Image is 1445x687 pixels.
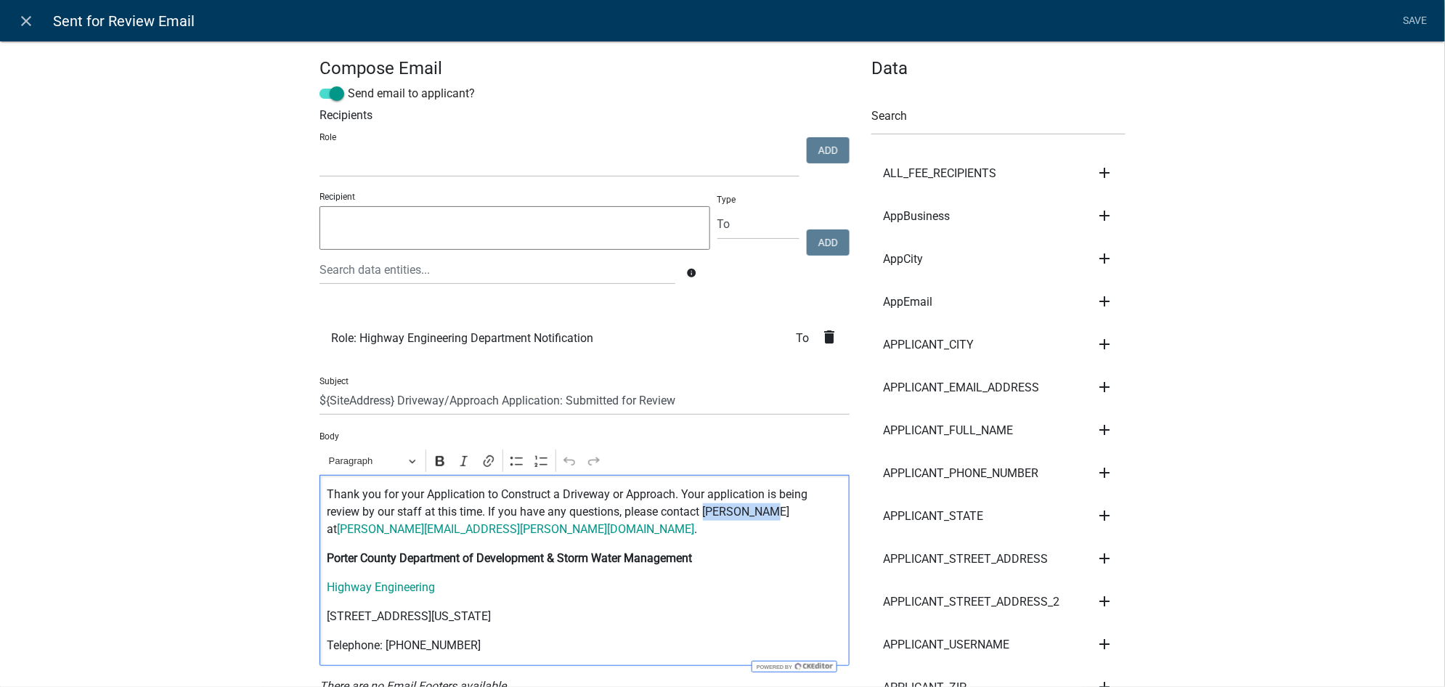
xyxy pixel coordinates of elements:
[329,452,404,470] span: Paragraph
[1096,164,1114,182] i: add
[322,450,423,472] button: Paragraph, Heading
[319,133,336,142] label: Role
[1096,250,1114,267] i: add
[1096,378,1114,396] i: add
[796,333,821,344] span: To
[319,190,710,203] p: Recipient
[327,637,842,654] p: Telephone: [PHONE_NUMBER]
[883,296,932,308] span: AppEmail
[319,108,850,122] h6: Recipients
[883,639,1009,651] span: APPLICANT_USERNAME
[319,447,850,474] div: Editor toolbar
[53,7,195,36] span: Sent for Review Email
[871,58,1126,79] h4: Data
[331,333,593,344] span: Role: Highway Engineering Department Notification
[327,486,842,538] p: Thank you for your Application to Construct a Driveway or Approach. Your application is being rev...
[1096,635,1114,653] i: add
[807,137,850,163] button: Add
[327,608,842,625] p: [STREET_ADDRESS][US_STATE]
[319,475,850,666] div: Editor editing area: main. Press Alt+0 for help.
[1096,207,1114,224] i: add
[338,522,695,536] a: [PERSON_NAME][EMAIL_ADDRESS][PERSON_NAME][DOMAIN_NAME]
[327,580,436,594] a: Highway Engineering
[1397,7,1433,35] a: Save
[1096,421,1114,439] i: add
[883,211,950,222] span: AppBusiness
[717,195,736,204] label: Type
[883,253,923,265] span: AppCity
[883,468,1038,479] span: APPLICANT_PHONE_NUMBER
[1096,507,1114,524] i: add
[883,339,974,351] span: APPLICANT_CITY
[319,255,675,285] input: Search data entities...
[18,12,36,30] i: close
[883,382,1039,394] span: APPLICANT_EMAIL_ADDRESS
[883,511,983,522] span: APPLICANT_STATE
[883,596,1059,608] span: APPLICANT_STREET_ADDRESS_2
[319,58,850,79] h4: Compose Email
[1096,336,1114,353] i: add
[807,229,850,256] button: Add
[883,553,1048,565] span: APPLICANT_STREET_ADDRESS
[319,432,339,441] label: Body
[1096,464,1114,481] i: add
[1096,550,1114,567] i: add
[883,168,996,179] span: ALL_FEE_RECIPIENTS
[755,664,792,670] span: Powered by
[686,268,696,278] i: info
[1096,293,1114,310] i: add
[327,551,693,565] strong: Porter County Department of Development & Storm Water Management
[319,85,475,102] label: Send email to applicant?
[821,328,838,346] i: delete
[883,425,1013,436] span: APPLICANT_FULL_NAME
[1096,593,1114,610] i: add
